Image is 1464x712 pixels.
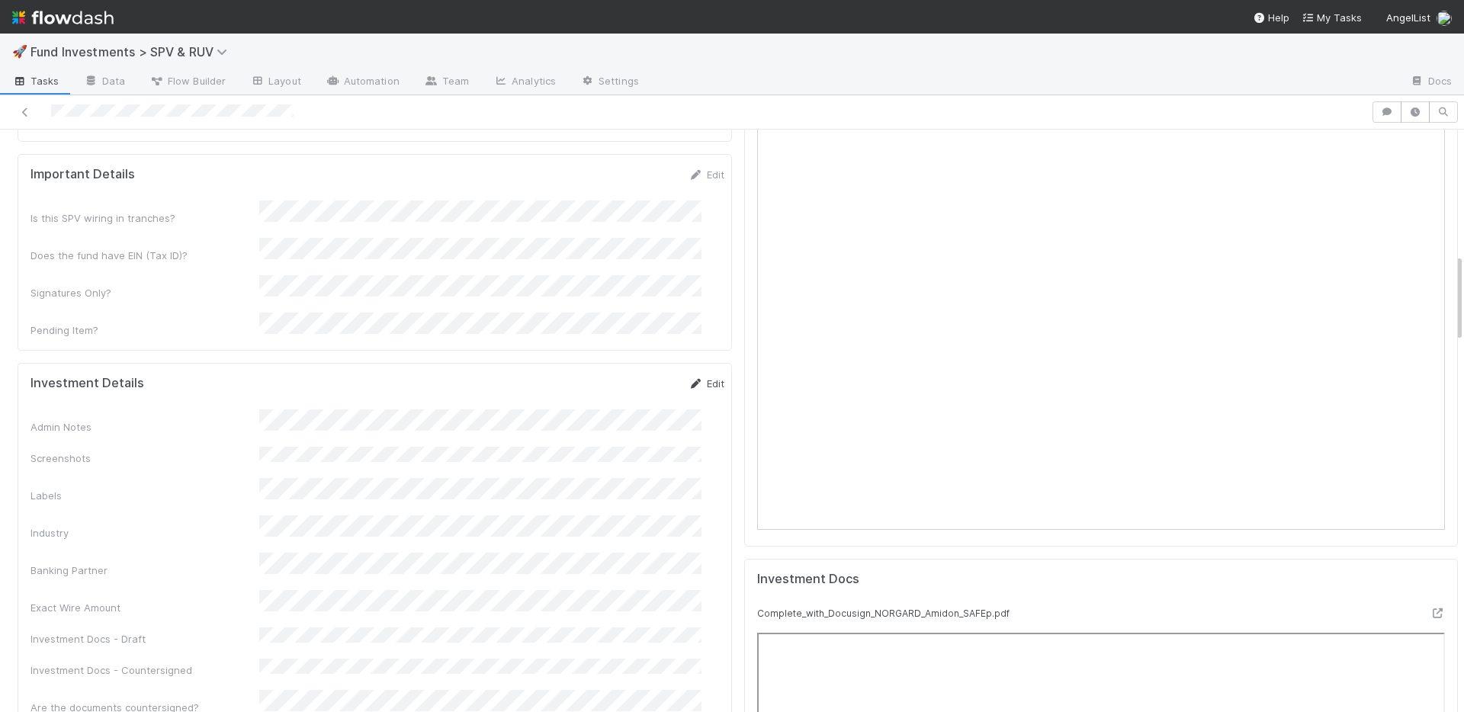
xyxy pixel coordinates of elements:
[30,563,259,578] div: Banking Partner
[30,525,259,540] div: Industry
[30,600,259,615] div: Exact Wire Amount
[30,662,259,678] div: Investment Docs - Countersigned
[30,451,259,466] div: Screenshots
[12,73,59,88] span: Tasks
[12,45,27,58] span: 🚀
[12,5,114,30] img: logo-inverted-e16ddd16eac7371096b0.svg
[238,70,313,95] a: Layout
[30,167,135,182] h5: Important Details
[757,572,859,587] h5: Investment Docs
[30,488,259,503] div: Labels
[1302,11,1362,24] span: My Tasks
[689,168,724,181] a: Edit
[568,70,651,95] a: Settings
[1386,11,1430,24] span: AngelList
[689,377,724,390] a: Edit
[1302,10,1362,25] a: My Tasks
[30,285,259,300] div: Signatures Only?
[30,210,259,226] div: Is this SPV wiring in tranches?
[137,70,238,95] a: Flow Builder
[30,631,259,646] div: Investment Docs - Draft
[1398,70,1464,95] a: Docs
[149,73,226,88] span: Flow Builder
[30,376,144,391] h5: Investment Details
[1253,10,1289,25] div: Help
[313,70,412,95] a: Automation
[481,70,568,95] a: Analytics
[30,322,259,338] div: Pending Item?
[1437,11,1452,26] img: avatar_ddac2f35-6c49-494a-9355-db49d32eca49.png
[30,419,259,435] div: Admin Notes
[30,248,259,263] div: Does the fund have EIN (Tax ID)?
[412,70,481,95] a: Team
[72,70,137,95] a: Data
[757,608,1010,619] small: Complete_with_Docusign_NORGARD_Amidon_SAFEp.pdf
[30,44,235,59] span: Fund Investments > SPV & RUV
